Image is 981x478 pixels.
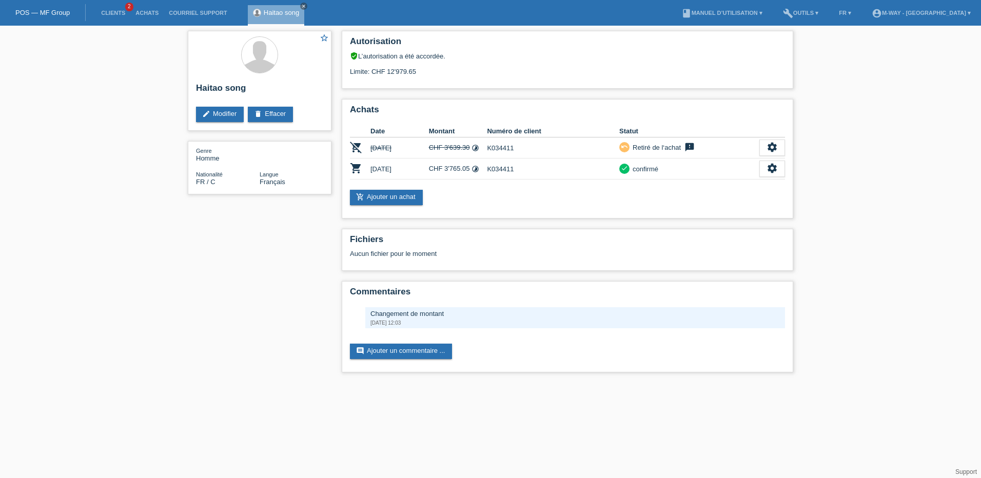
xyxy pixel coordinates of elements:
i: close [301,4,306,9]
div: L’autorisation a été accordée. [350,52,785,60]
td: K034411 [487,158,619,180]
i: POSP00006556 [350,141,362,153]
a: buildOutils ▾ [778,10,823,16]
a: FR ▾ [834,10,856,16]
span: Langue [260,171,279,177]
span: Français [260,178,285,186]
span: Nationalité [196,171,223,177]
div: Retiré de l‘achat [630,142,681,153]
i: feedback [683,142,696,152]
h2: Achats [350,105,785,120]
i: account_circle [872,8,882,18]
a: close [300,3,307,10]
th: Statut [619,125,759,137]
a: editModifier [196,107,244,122]
a: deleteEffacer [248,107,293,122]
div: Aucun fichier pour le moment [350,250,663,257]
i: settings [767,163,778,174]
span: 2 [125,3,133,11]
a: Achats [130,10,164,16]
th: Numéro de client [487,125,619,137]
h2: Commentaires [350,287,785,302]
div: [DATE] 12:03 [370,320,780,326]
i: add_shopping_cart [356,193,364,201]
a: Support [955,468,977,475]
i: star_border [320,33,329,43]
div: Homme [196,147,260,162]
td: CHF 3'639.30 [429,137,487,158]
a: POS — MF Group [15,9,70,16]
h2: Autorisation [350,36,785,52]
a: add_shopping_cartAjouter un achat [350,190,423,205]
a: account_circlem-way - [GEOGRAPHIC_DATA] ▾ [867,10,976,16]
div: confirmé [630,164,658,174]
a: Clients [96,10,130,16]
i: Taux fixes (24 versements) [472,165,479,173]
td: K034411 [487,137,619,158]
h2: Fichiers [350,234,785,250]
td: [DATE] [370,158,429,180]
a: star_border [320,33,329,44]
i: check [621,165,628,172]
i: undo [621,143,628,150]
a: bookManuel d’utilisation ▾ [676,10,768,16]
i: POSP00006717 [350,162,362,174]
i: comment [356,347,364,355]
i: verified_user [350,52,358,60]
div: Limite: CHF 12'979.65 [350,60,785,75]
td: CHF 3'765.05 [429,158,487,180]
h2: Haitao song [196,83,323,98]
div: Changement de montant [370,310,780,317]
a: Haitao song [264,9,299,16]
a: Courriel Support [164,10,232,16]
th: Montant [429,125,487,137]
th: Date [370,125,429,137]
i: build [783,8,793,18]
i: edit [202,110,210,118]
a: commentAjouter un commentaire ... [350,344,452,359]
span: France / C / 01.10.2004 [196,178,215,186]
td: [DATE] [370,137,429,158]
i: book [681,8,692,18]
i: settings [767,142,778,153]
i: Taux fixes (24 versements) [472,144,479,152]
span: Genre [196,148,212,154]
i: delete [254,110,262,118]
